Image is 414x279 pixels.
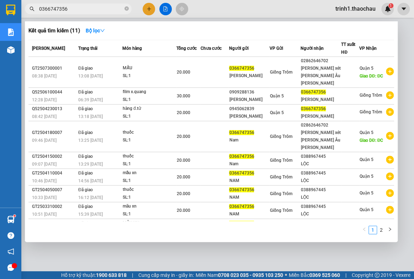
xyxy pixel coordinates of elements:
[301,203,341,210] div: 0388967445
[301,177,341,184] div: LỘC
[360,191,373,195] span: Quận 5
[54,34,106,43] td: CC:
[7,232,14,239] span: question-circle
[301,65,341,87] div: [PERSON_NAME] xét [PERSON_NAME] Âu [PERSON_NAME]
[7,216,15,223] img: warehouse-icon
[386,189,394,197] span: plus-circle
[229,96,269,103] div: [PERSON_NAME]
[341,42,355,55] span: TT xuất HĐ
[123,64,176,72] div: MẪU
[386,108,394,116] span: plus-circle
[360,74,383,79] span: Giao DĐ: ĐC
[360,93,382,98] span: Giồng Trôm
[123,194,176,202] div: SL: 1
[32,178,57,183] span: 10:46 [DATE]
[229,160,269,168] div: Nam
[78,90,93,95] span: Đã giao
[377,226,386,234] li: 2
[7,264,14,271] span: message
[301,210,341,218] div: LỘC
[3,23,35,29] span: 0369296001
[301,220,341,227] div: 0388967445
[360,66,373,71] span: Quận 5
[270,70,292,75] span: Giồng Trôm
[123,136,176,144] div: SL: 1
[301,194,341,201] div: LỘC
[362,227,366,231] span: left
[32,170,76,177] div: GT2504110004
[70,7,89,14] span: Mỹ Tho
[3,7,54,14] p: Gửi từ:
[360,130,373,135] span: Quận 5
[386,132,394,140] span: plus-circle
[201,46,222,51] span: Chưa cước
[360,138,383,143] span: Giao DĐ: ĐC
[229,210,269,218] div: NAM
[78,178,103,183] span: 14:56 [DATE]
[32,186,76,194] div: GT2504050007
[124,6,129,12] span: close-circle
[32,138,57,143] span: 09:46 [DATE]
[270,158,292,163] span: Giồng Trôm
[78,130,93,135] span: Đã giao
[386,68,394,75] span: plus-circle
[176,46,197,51] span: Tổng cước
[177,93,190,98] span: 30.000
[229,66,254,71] span: 0366747356
[78,106,93,111] span: Đã giao
[270,175,292,179] span: Giồng Trôm
[123,177,176,185] div: SL: 1
[301,90,326,95] span: 0366747356
[177,70,190,75] span: 20.000
[360,226,368,234] li: Previous Page
[32,97,57,102] span: 12:28 [DATE]
[6,5,15,15] img: logo-vxr
[7,46,15,54] img: warehouse-icon
[32,153,76,160] div: GT2504150002
[3,45,53,59] span: 1 - [PERSON_NAME] (gt)
[78,187,93,192] span: Đã giao
[386,91,394,99] span: plus-circle
[360,157,373,162] span: Quận 5
[124,6,129,11] span: close-circle
[301,186,341,194] div: 0388967445
[123,88,176,96] div: film x.quang
[177,175,190,179] span: 20.000
[368,226,377,234] li: 1
[388,227,392,231] span: right
[32,129,76,136] div: GT2504180007
[360,109,382,114] span: Giồng Trôm
[360,226,368,234] button: left
[229,105,269,113] div: 0945062839
[386,226,394,234] li: Next Page
[55,7,106,14] p: Nhận:
[14,215,16,217] sup: 1
[78,114,103,119] span: 13:18 [DATE]
[301,46,324,51] span: Người nhận
[386,172,394,180] span: plus-circle
[94,49,102,55] span: SL:
[32,162,57,167] span: 09:07 [DATE]
[270,134,292,139] span: Giồng Trôm
[123,96,176,104] div: SL: 1
[28,27,80,34] h3: Kết quả tìm kiếm ( 11 )
[123,105,176,113] div: hàng đ.tử
[32,203,76,210] div: GT2503310002
[386,206,394,214] span: plus-circle
[229,113,269,120] div: [PERSON_NAME]
[123,203,176,210] div: mãu xn
[229,221,254,226] span: 0366747356
[301,160,341,168] div: LỘC
[229,187,254,192] span: 0366747356
[2,34,55,43] td: CR:
[270,191,292,196] span: Giồng Trôm
[20,7,50,14] span: Giồng Trôm
[360,174,373,179] span: Quận 5
[301,106,326,111] span: 0366747356
[78,195,103,200] span: 16:12 [DATE]
[78,46,97,51] span: Trạng thái
[32,220,76,227] div: GT2503280003
[7,28,15,36] img: solution-icon
[78,162,103,167] span: 13:29 [DATE]
[80,25,111,36] button: Bộ lọcdown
